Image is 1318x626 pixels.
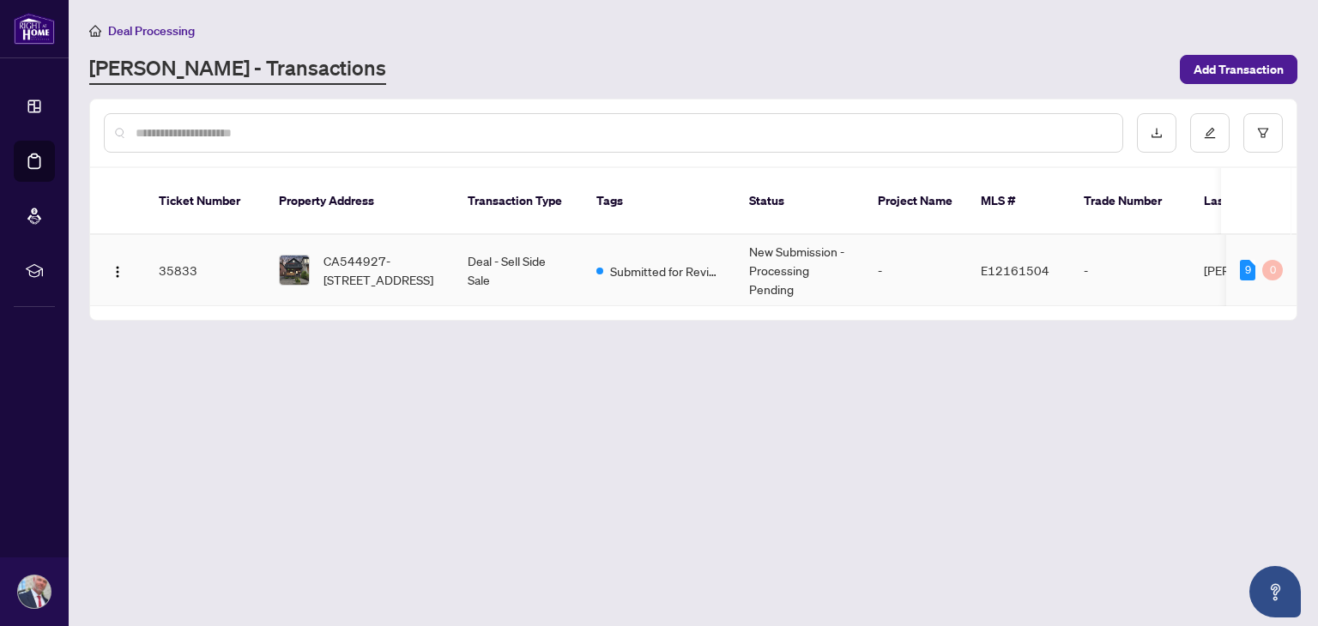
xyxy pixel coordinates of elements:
img: Logo [111,265,124,279]
button: Add Transaction [1180,55,1297,84]
a: [PERSON_NAME] - Transactions [89,54,386,85]
span: Submitted for Review [610,262,722,280]
span: edit [1204,127,1216,139]
th: Transaction Type [454,168,583,235]
th: Property Address [265,168,454,235]
td: - [1070,235,1190,306]
button: filter [1243,113,1283,153]
span: filter [1257,127,1269,139]
span: E12161504 [981,262,1049,278]
td: New Submission - Processing Pending [735,235,864,306]
button: edit [1190,113,1230,153]
div: 0 [1262,260,1283,280]
img: logo [14,13,55,45]
button: Open asap [1249,566,1301,617]
span: Add Transaction [1194,56,1284,83]
th: Trade Number [1070,168,1190,235]
th: MLS # [967,168,1070,235]
td: 35833 [145,235,265,306]
td: - [864,235,967,306]
th: Status [735,168,864,235]
button: download [1137,113,1176,153]
button: Logo [104,256,131,284]
img: Profile Icon [18,575,51,608]
span: home [89,25,101,37]
th: Tags [583,168,735,235]
img: thumbnail-img [280,256,309,285]
div: 9 [1240,260,1255,280]
span: download [1151,127,1163,139]
th: Project Name [864,168,967,235]
span: CA544927-[STREET_ADDRESS] [323,251,440,289]
th: Ticket Number [145,168,265,235]
td: Deal - Sell Side Sale [454,235,583,306]
span: Deal Processing [108,23,195,39]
